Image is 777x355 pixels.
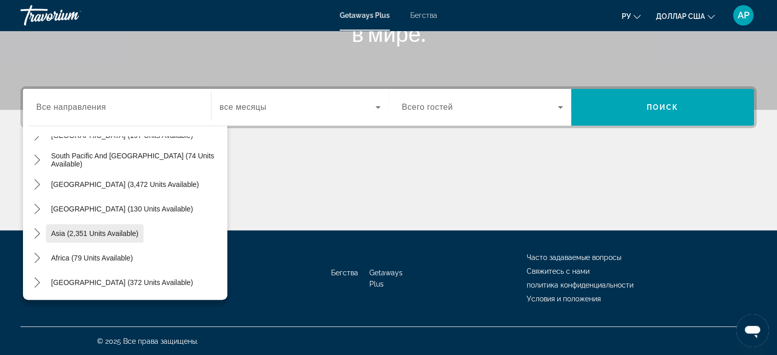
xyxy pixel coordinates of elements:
[36,102,198,114] input: Выберите пункт назначения
[622,9,641,23] button: Изменить язык
[736,314,769,347] iframe: Schaltfläche zum Öffnen des Messaging-Fensters
[20,2,123,29] a: Травориум
[647,103,679,111] span: Поиск
[28,151,46,169] button: Toggle South Pacific and Oceania (74 units available) submenu
[28,127,46,145] button: Toggle Australia (197 units available) submenu
[23,121,227,300] div: Destination options
[527,267,590,275] a: Свяжитесь с нами
[527,295,601,303] a: Условия и положения
[51,229,138,238] span: Asia (2,351 units available)
[46,224,144,243] button: Select destination: Asia (2,351 units available)
[97,337,198,345] font: © 2025 Все права защищены.
[738,10,749,20] font: АР
[51,254,133,262] span: Africa (79 units available)
[46,175,204,194] button: Select destination: South America (3,472 units available)
[46,151,227,169] button: Select destination: South Pacific and Oceania (74 units available)
[369,269,403,288] a: Getaways Plus
[46,273,198,292] button: Select destination: Middle East (372 units available)
[28,249,46,267] button: Toggle Africa (79 units available) submenu
[51,152,222,168] span: South Pacific and [GEOGRAPHIC_DATA] (74 units available)
[730,5,757,26] button: Меню пользователя
[36,103,106,111] span: Все направления
[46,249,138,267] button: Select destination: Africa (79 units available)
[340,11,390,19] a: Getaways Plus
[51,205,193,213] span: [GEOGRAPHIC_DATA] (130 units available)
[28,274,46,292] button: Toggle Middle East (372 units available) submenu
[28,225,46,243] button: Toggle Asia (2,351 units available) submenu
[51,278,193,287] span: [GEOGRAPHIC_DATA] (372 units available)
[46,126,198,145] button: Select destination: Australia (197 units available)
[23,89,754,126] div: Виджет поиска
[402,103,453,111] span: Всего гостей
[28,176,46,194] button: Toggle South America (3,472 units available) submenu
[656,9,715,23] button: Изменить валюту
[622,12,631,20] font: ру
[527,253,621,262] a: Часто задаваемые вопросы
[28,200,46,218] button: Toggle Central America (130 units available) submenu
[220,103,267,111] span: все месяцы
[46,200,198,218] button: Select destination: Central America (130 units available)
[410,11,437,19] a: Бегства
[331,269,358,277] a: Бегства
[51,180,199,188] span: [GEOGRAPHIC_DATA] (3,472 units available)
[527,281,633,289] a: политика конфиденциальности
[571,89,754,126] button: Поиск
[656,12,705,20] font: доллар США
